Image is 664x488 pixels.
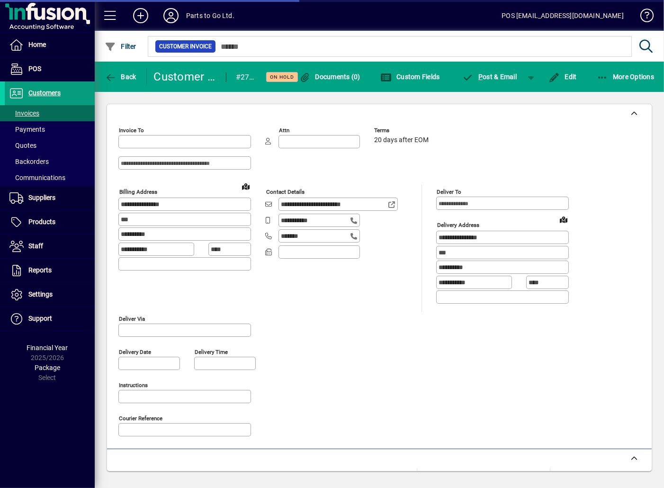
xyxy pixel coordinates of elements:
[28,218,55,226] span: Products
[548,73,577,81] span: Edit
[119,381,148,388] mat-label: Instructions
[102,38,139,55] button: Filter
[238,179,253,194] a: View on map
[374,127,431,134] span: Terms
[633,2,652,33] a: Knowledge Base
[27,344,68,352] span: Financial Year
[28,315,52,322] span: Support
[9,158,49,165] span: Backorders
[105,43,136,50] span: Filter
[5,259,95,282] a: Reports
[594,68,657,85] button: More Options
[5,105,95,121] a: Invoices
[102,68,139,85] button: Back
[5,121,95,137] a: Payments
[119,348,151,355] mat-label: Delivery date
[9,126,45,133] span: Payments
[5,33,95,57] a: Home
[28,41,46,48] span: Home
[5,137,95,154] a: Quotes
[95,68,147,85] app-page-header-button: Back
[5,154,95,170] a: Backorders
[5,283,95,307] a: Settings
[28,194,55,201] span: Suppliers
[154,69,216,84] div: Customer Invoice
[374,136,429,144] span: 20 days after EOM
[5,210,95,234] a: Products
[156,7,186,24] button: Profile
[299,73,360,81] span: Documents (0)
[5,307,95,331] a: Support
[105,73,136,81] span: Back
[119,415,162,421] mat-label: Courier Reference
[296,68,363,85] button: Documents (0)
[28,266,52,274] span: Reports
[556,212,571,227] a: View on map
[28,242,43,250] span: Staff
[378,68,442,85] button: Custom Fields
[119,127,144,134] mat-label: Invoice To
[28,65,41,72] span: POS
[9,174,65,181] span: Communications
[270,74,294,80] span: On hold
[478,73,483,81] span: P
[5,170,95,186] a: Communications
[546,68,579,85] button: Edit
[380,73,440,81] span: Custom Fields
[5,235,95,258] a: Staff
[597,73,655,81] span: More Options
[186,8,234,23] div: Parts to Go Ltd.
[195,348,228,355] mat-label: Delivery time
[502,8,624,23] div: POS [EMAIL_ADDRESS][DOMAIN_NAME]
[9,142,36,149] span: Quotes
[119,315,145,322] mat-label: Deliver via
[458,68,522,85] button: Post & Email
[437,189,461,195] mat-label: Deliver To
[28,89,61,97] span: Customers
[462,73,517,81] span: ost & Email
[28,290,53,298] span: Settings
[236,70,254,85] div: #274955
[5,186,95,210] a: Suppliers
[159,42,212,51] span: Customer Invoice
[35,364,60,371] span: Package
[279,127,289,134] mat-label: Attn
[5,57,95,81] a: POS
[126,7,156,24] button: Add
[9,109,39,117] span: Invoices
